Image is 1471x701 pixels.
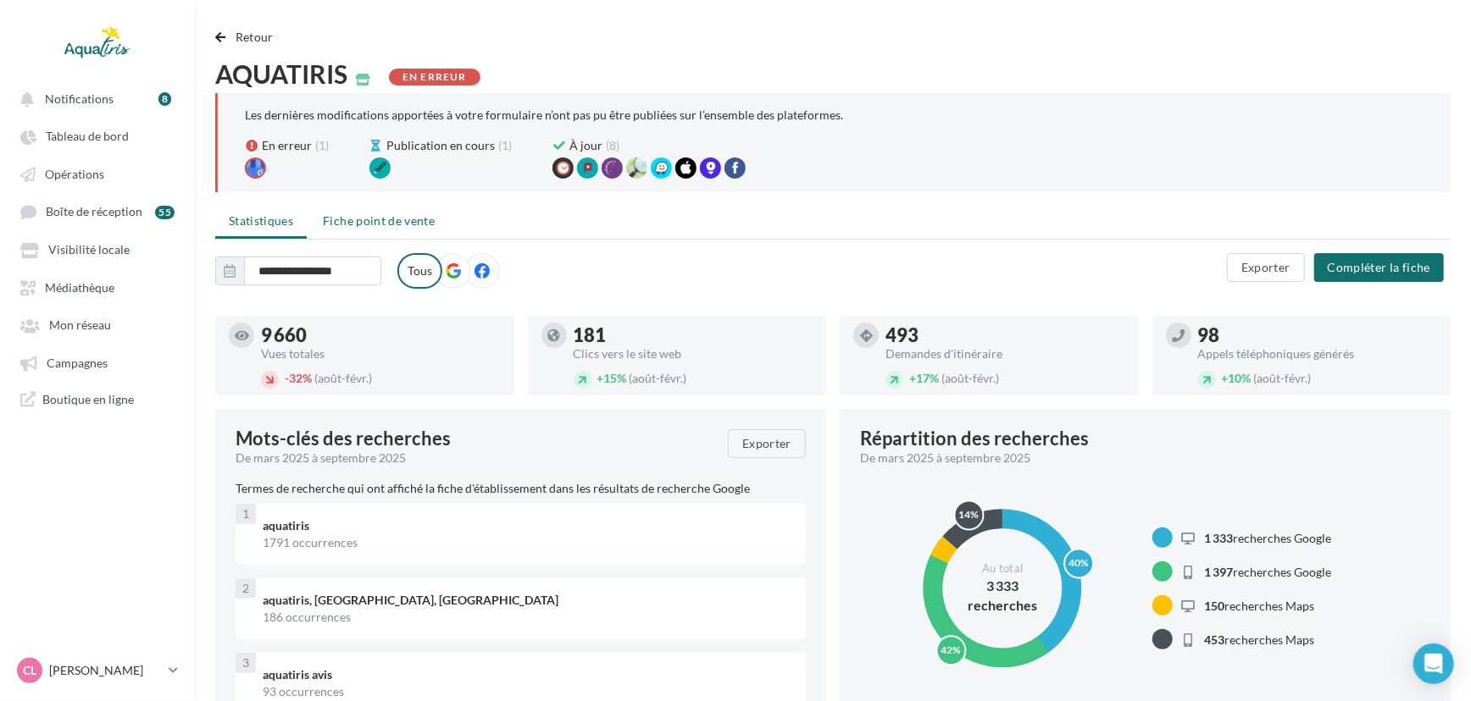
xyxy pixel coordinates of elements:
span: (août-févr.) [314,371,372,385]
div: De mars 2025 à septembre 2025 [236,450,714,466]
div: 8 [158,92,171,106]
div: 9 660 [261,326,501,345]
div: Open Intercom Messenger [1413,643,1454,684]
button: Retour [215,27,280,47]
div: aquatiris [263,517,792,534]
div: Appels téléphoniques générés [1198,348,1438,360]
span: CL [23,662,36,679]
span: AQUATIRIS [215,61,347,86]
span: En erreur [262,137,312,154]
span: + [1222,371,1229,385]
div: 98 [1198,326,1438,345]
span: Mots-clés des recherches [236,429,451,448]
span: - [285,371,289,385]
span: À jour [569,137,602,154]
div: 186 occurrences [263,609,792,626]
div: 1791 occurrences [263,534,792,551]
span: Boîte de réception [46,205,142,219]
span: 17% [909,371,939,385]
a: Visibilité locale [10,234,185,264]
a: Mon réseau [10,309,185,339]
span: (août-févr.) [630,371,687,385]
span: recherches Google [1205,565,1332,579]
p: [PERSON_NAME] [49,662,162,679]
span: Campagnes [47,356,108,370]
div: 181 [574,326,813,345]
span: Mon réseau [49,318,111,333]
span: recherches Maps [1205,599,1315,613]
span: Visibilité locale [48,243,130,257]
span: (août-févr.) [941,371,999,385]
span: + [597,371,604,385]
div: Les dernières modifications apportées à votre formulaire n’ont pas pu être publiées sur l’ensembl... [245,107,1424,124]
span: (août-févr.) [1254,371,1312,385]
div: Clics vers le site web [574,348,813,360]
span: Boutique en ligne [42,391,134,407]
button: Compléter la fiche [1314,253,1444,282]
a: Tableau de bord [10,120,185,151]
span: recherches Maps [1205,632,1315,647]
span: Retour [236,30,274,44]
a: Médiathèque [10,272,185,302]
div: En erreur [389,69,480,86]
div: 1 [236,504,256,524]
span: 15% [597,371,627,385]
div: 493 [885,326,1125,345]
span: + [909,371,916,385]
div: Répartition des recherches [860,429,1089,448]
button: Exporter [728,429,806,458]
label: Tous [397,253,442,289]
span: Médiathèque [45,280,114,295]
a: Boutique en ligne [10,384,185,414]
div: Demandes d'itinéraire [885,348,1125,360]
button: Exporter [1227,253,1305,282]
span: 1 397 [1205,565,1234,579]
div: 3 [236,653,256,673]
span: (1) [498,137,512,154]
div: aquatiris avis [263,666,792,683]
button: Notifications 8 [10,83,178,113]
a: Campagnes [10,347,185,378]
span: 10% [1222,371,1252,385]
a: Compléter la fiche [1307,259,1451,273]
div: 2 [236,578,256,599]
div: De mars 2025 à septembre 2025 [860,450,1417,466]
a: CL [PERSON_NAME] [14,654,181,687]
span: Publication en cours [386,137,495,154]
div: 55 [155,206,175,219]
div: Vues totales [261,348,501,360]
span: 150 [1205,599,1225,613]
div: 93 occurrences [263,683,792,700]
span: Tableau de bord [46,130,129,144]
a: Opérations [10,158,185,189]
div: aquatiris, [GEOGRAPHIC_DATA], [GEOGRAPHIC_DATA] [263,592,792,609]
span: Notifications [45,91,114,106]
span: (8) [606,137,619,154]
span: Opérations [45,167,104,181]
span: (1) [315,137,329,154]
span: Fiche point de vente [323,213,435,228]
p: Termes de recherche qui ont affiché la fiche d'établissement dans les résultats de recherche Google [236,480,806,497]
span: 453 [1205,632,1225,647]
a: Boîte de réception 55 [10,196,185,227]
span: 32% [285,371,312,385]
span: 1 333 [1205,531,1234,545]
span: recherches Google [1205,531,1332,545]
